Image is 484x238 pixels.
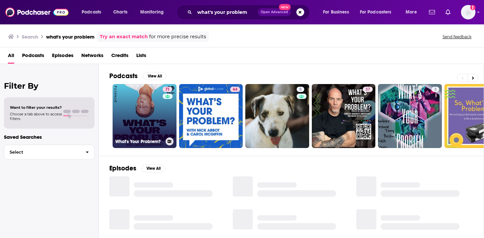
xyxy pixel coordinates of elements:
[279,4,291,10] span: New
[10,105,62,110] span: Want to filter your results?
[360,8,391,17] span: For Podcasters
[136,7,172,17] button: open menu
[46,34,94,40] h3: what's your problem
[165,86,170,93] span: 71
[10,112,62,121] span: Choose a tab above to access filters.
[461,5,475,19] span: Logged in as MDutt35
[100,33,148,41] a: Try an exact match
[179,84,243,148] a: 64
[356,7,401,17] button: open menu
[233,86,237,93] span: 64
[113,84,176,148] a: 71What's Your Problem?
[195,7,258,17] input: Search podcasts, credits, & more...
[136,50,146,64] a: Lists
[5,6,68,18] img: Podchaser - Follow, Share and Rate Podcasts
[261,11,288,14] span: Open Advanced
[163,87,172,92] a: 71
[109,7,131,17] a: Charts
[4,150,80,154] span: Select
[443,7,453,18] a: Show notifications dropdown
[401,7,425,17] button: open menu
[461,5,475,19] button: Show profile menu
[52,50,73,64] a: Episodes
[406,8,417,17] span: More
[4,81,94,91] h2: Filter By
[323,8,349,17] span: For Business
[113,8,127,17] span: Charts
[109,164,165,172] a: EpisodesView All
[149,33,206,41] span: for more precise results
[245,84,309,148] a: 5
[109,72,138,80] h2: Podcasts
[312,84,376,148] a: 37
[115,139,163,144] h3: What's Your Problem?
[109,164,136,172] h2: Episodes
[258,8,291,16] button: Open AdvancedNew
[426,7,438,18] a: Show notifications dropdown
[111,50,128,64] a: Credits
[434,86,437,93] span: 3
[22,34,38,40] h3: Search
[297,87,304,92] a: 5
[363,87,373,92] a: 37
[142,164,165,172] button: View All
[183,5,316,20] div: Search podcasts, credits, & more...
[82,8,101,17] span: Podcasts
[230,87,240,92] a: 64
[432,87,439,92] a: 3
[299,86,302,93] span: 5
[109,72,167,80] a: PodcastsView All
[8,50,14,64] a: All
[441,34,473,40] button: Send feedback
[470,5,475,10] svg: Add a profile image
[4,145,94,160] button: Select
[365,86,370,93] span: 37
[461,5,475,19] img: User Profile
[318,7,357,17] button: open menu
[143,72,167,80] button: View All
[140,8,164,17] span: Monitoring
[81,50,103,64] a: Networks
[4,134,94,140] p: Saved Searches
[77,7,110,17] button: open menu
[22,50,44,64] a: Podcasts
[378,84,442,148] a: 3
